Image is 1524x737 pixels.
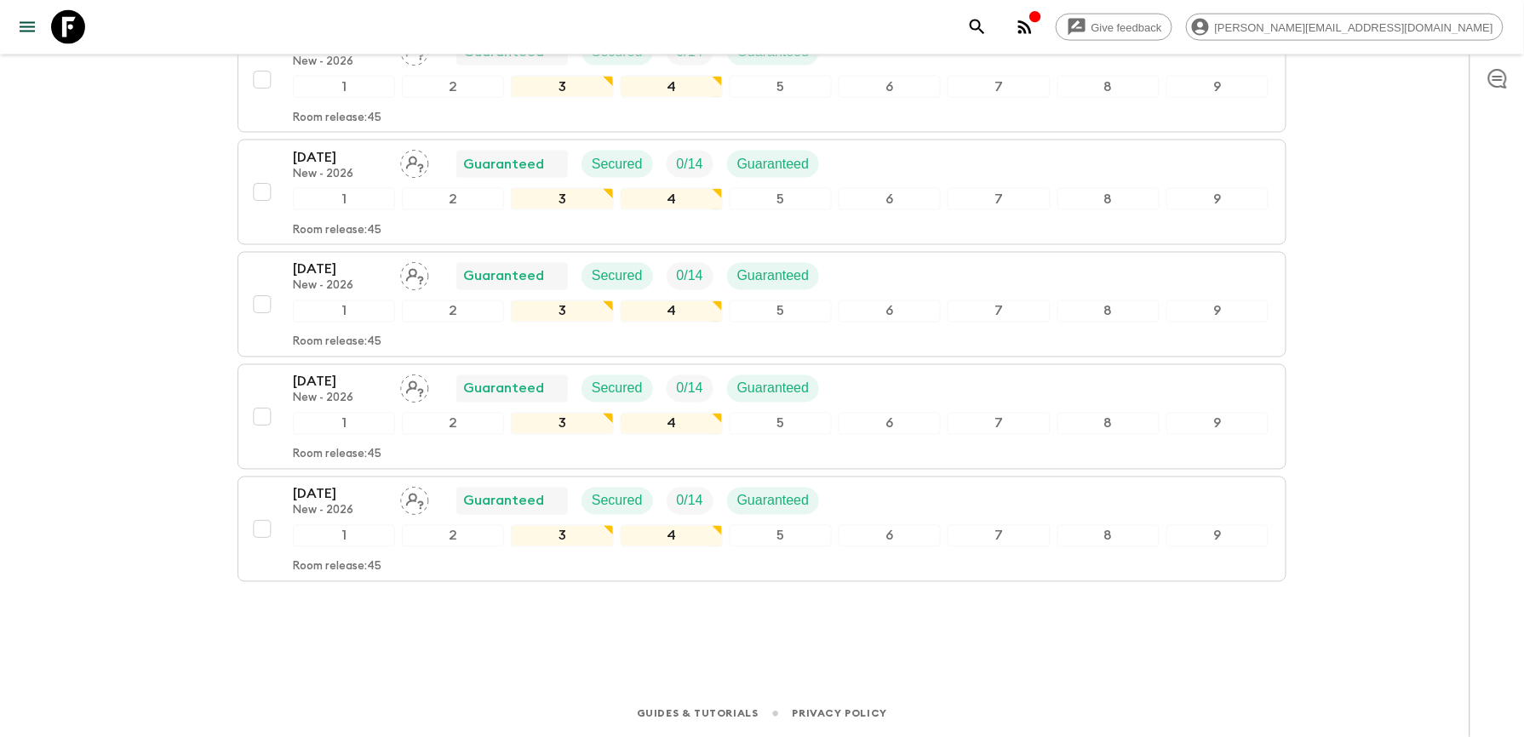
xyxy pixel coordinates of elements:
div: Secured [582,263,653,290]
p: 0 / 14 [677,154,703,174]
p: Guaranteed [737,266,810,287]
div: Trip Fill [667,488,713,515]
button: [DATE]New - 2026Assign pack leaderGuaranteedSecuredTrip FillGuaranteed123456789Room release:45 [238,477,1286,582]
p: 0 / 14 [677,491,703,511]
span: Assign pack leader [400,155,429,169]
div: 8 [1057,188,1160,210]
span: Assign pack leader [400,492,429,506]
span: Assign pack leader [400,267,429,281]
div: 8 [1057,76,1160,98]
p: 0 / 14 [677,266,703,287]
div: 2 [402,76,504,98]
div: 7 [948,300,1050,323]
div: 1 [293,76,395,98]
div: 3 [511,525,613,547]
div: 8 [1057,413,1160,435]
div: Secured [582,375,653,403]
p: Secured [592,266,643,287]
button: [DATE]New - 2026Assign pack leaderGuaranteedSecuredTrip FillGuaranteed123456789Room release:45 [238,140,1286,245]
p: Secured [592,379,643,399]
div: 6 [839,525,941,547]
span: Assign pack leader [400,43,429,56]
div: 6 [839,300,941,323]
div: 9 [1166,76,1269,98]
div: [PERSON_NAME][EMAIL_ADDRESS][DOMAIN_NAME] [1186,14,1504,41]
p: Room release: 45 [293,224,381,237]
p: Guaranteed [463,491,544,511]
div: 5 [730,76,832,98]
div: 8 [1057,525,1160,547]
button: [DATE]New - 2026Assign pack leaderGuaranteedSecuredTrip FillGuaranteed123456789Room release:45 [238,364,1286,470]
a: Privacy Policy [793,705,887,723]
a: Guides & Tutorials [637,705,759,723]
div: 2 [402,300,504,323]
p: Guaranteed [463,154,544,174]
div: 1 [293,525,395,547]
div: 4 [621,188,723,210]
p: Room release: 45 [293,561,381,574]
p: [DATE] [293,260,387,280]
p: Guaranteed [737,491,810,511]
div: 6 [839,188,941,210]
a: Give feedback [1056,14,1172,41]
p: Guaranteed [737,154,810,174]
div: 6 [839,413,941,435]
div: 3 [511,76,613,98]
div: 1 [293,413,395,435]
span: Assign pack leader [400,380,429,393]
div: 5 [730,300,832,323]
div: 3 [511,413,613,435]
p: New - 2026 [293,55,387,69]
p: New - 2026 [293,168,387,181]
div: 1 [293,300,395,323]
div: 6 [839,76,941,98]
p: New - 2026 [293,392,387,406]
div: 5 [730,413,832,435]
p: Room release: 45 [293,111,381,125]
p: [DATE] [293,484,387,505]
div: Secured [582,488,653,515]
p: [DATE] [293,372,387,392]
div: 4 [621,300,723,323]
p: Guaranteed [463,379,544,399]
button: search adventures [960,10,994,44]
p: Secured [592,154,643,174]
div: 8 [1057,300,1160,323]
div: Secured [582,151,653,178]
div: 7 [948,525,1050,547]
div: 5 [730,188,832,210]
div: 3 [511,188,613,210]
p: [DATE] [293,147,387,168]
p: Guaranteed [463,266,544,287]
div: 4 [621,525,723,547]
button: [DATE]New - 2026Assign pack leaderGuaranteedSecuredTrip FillGuaranteed123456789Room release:45 [238,252,1286,357]
span: Give feedback [1082,21,1172,34]
div: Trip Fill [667,263,713,290]
p: Secured [592,491,643,511]
div: 9 [1166,413,1269,435]
div: 2 [402,413,504,435]
div: 7 [948,76,1050,98]
div: Trip Fill [667,151,713,178]
div: 3 [511,300,613,323]
p: Room release: 45 [293,448,381,462]
p: Room release: 45 [293,336,381,350]
button: [DATE]New - 2026Assign pack leaderGuaranteedSecuredTrip FillGuaranteed123456789Room release:45 [238,27,1286,133]
div: 7 [948,413,1050,435]
span: [PERSON_NAME][EMAIL_ADDRESS][DOMAIN_NAME] [1206,21,1503,34]
div: 9 [1166,300,1269,323]
div: 9 [1166,188,1269,210]
div: 1 [293,188,395,210]
button: menu [10,10,44,44]
p: New - 2026 [293,280,387,294]
div: 7 [948,188,1050,210]
div: 4 [621,76,723,98]
div: 5 [730,525,832,547]
div: 2 [402,188,504,210]
div: 2 [402,525,504,547]
div: 4 [621,413,723,435]
div: 9 [1166,525,1269,547]
p: New - 2026 [293,505,387,518]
